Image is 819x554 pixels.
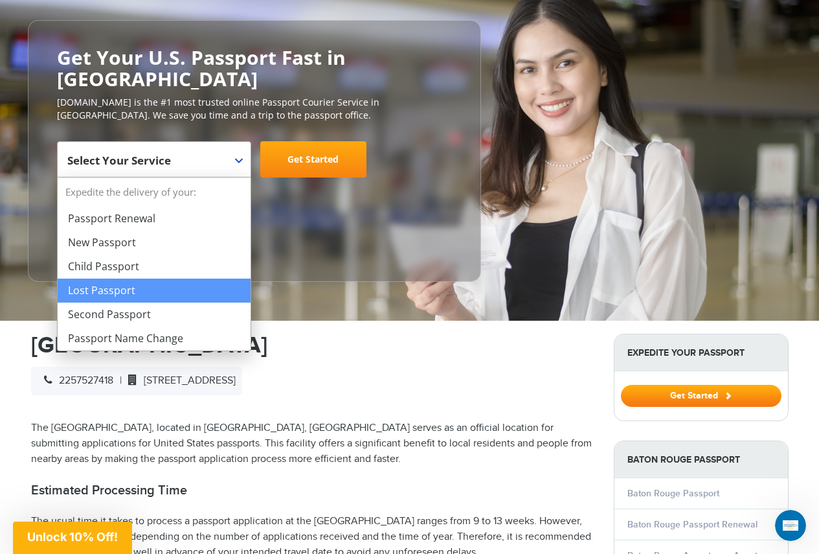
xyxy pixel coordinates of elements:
[57,184,452,197] span: Starting at $199 + government fees
[58,303,251,327] li: Second Passport
[58,279,251,303] li: Lost Passport
[27,530,118,544] span: Unlock 10% Off!
[58,255,251,279] li: Child Passport
[58,178,251,351] li: Expedite the delivery of your:
[775,510,806,541] iframe: Intercom live chat
[627,488,719,499] a: Baton Rouge Passport
[57,96,452,122] p: [DOMAIN_NAME] is the #1 most trusted online Passport Courier Service in [GEOGRAPHIC_DATA]. We sav...
[58,327,251,351] li: Passport Name Change
[38,375,113,387] span: 2257527418
[31,367,242,395] div: |
[122,375,236,387] span: [STREET_ADDRESS]
[31,421,594,467] p: The [GEOGRAPHIC_DATA], located in [GEOGRAPHIC_DATA], [GEOGRAPHIC_DATA] serves as an official loca...
[621,390,781,400] a: Get Started
[614,334,788,371] strong: Expedite Your Passport
[67,146,238,183] span: Select Your Service
[621,385,781,407] button: Get Started
[58,207,251,231] li: Passport Renewal
[58,178,251,207] strong: Expedite the delivery of your:
[58,231,251,255] li: New Passport
[31,483,594,498] h2: Estimated Processing Time
[57,141,251,178] span: Select Your Service
[614,441,788,478] strong: Baton Rouge Passport
[260,141,366,178] a: Get Started
[57,47,452,89] h2: Get Your U.S. Passport Fast in [GEOGRAPHIC_DATA]
[31,334,594,357] h1: [GEOGRAPHIC_DATA]
[13,522,132,554] div: Unlock 10% Off!
[67,153,171,168] span: Select Your Service
[627,519,757,530] a: Baton Rouge Passport Renewal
